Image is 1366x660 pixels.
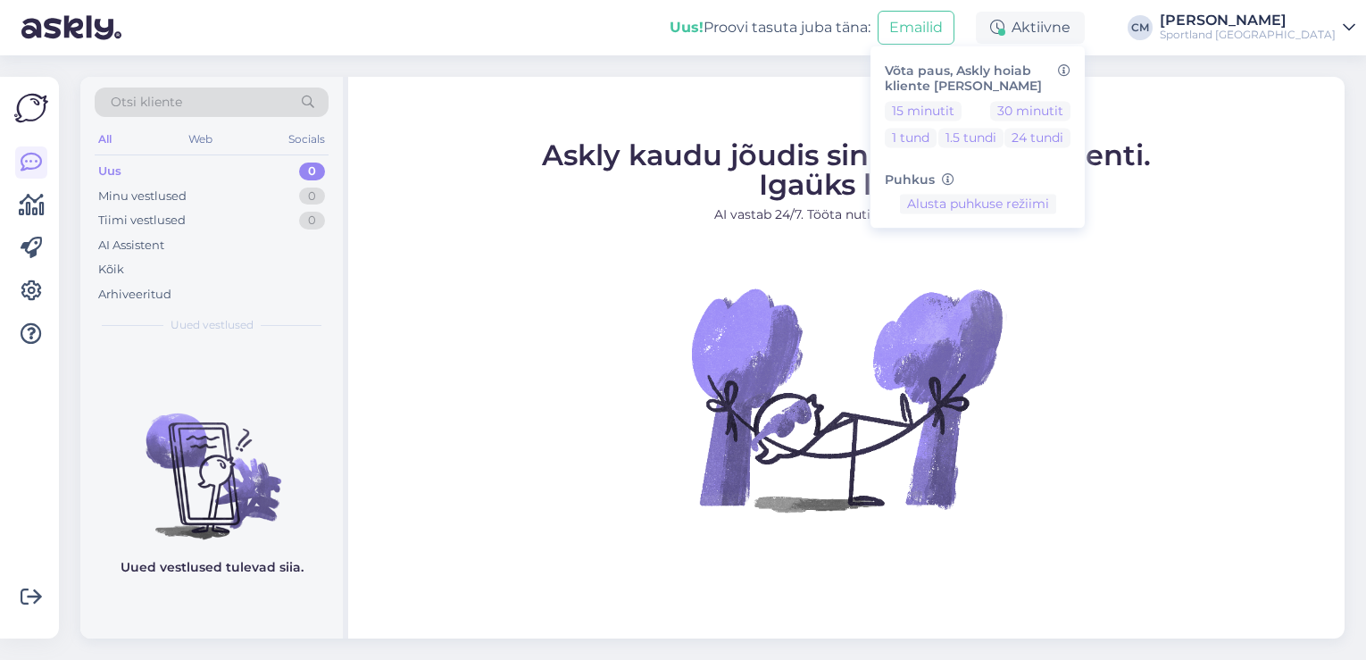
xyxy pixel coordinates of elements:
[670,19,704,36] b: Uus!
[98,261,124,279] div: Kõik
[1004,128,1070,147] button: 24 tundi
[670,17,870,38] div: Proovi tasuta juba täna:
[98,286,171,304] div: Arhiveeritud
[878,11,954,45] button: Emailid
[98,212,186,230] div: Tiimi vestlused
[14,91,48,125] img: Askly Logo
[299,212,325,230] div: 0
[98,163,121,180] div: Uus
[542,205,1151,224] p: AI vastab 24/7. Tööta nutikamalt juba täna.
[885,172,1070,188] h6: Puhkus
[299,163,325,180] div: 0
[80,381,343,542] img: No chats
[285,128,329,151] div: Socials
[885,63,1070,94] h6: Võta paus, Askly hoiab kliente [PERSON_NAME]
[885,128,937,147] button: 1 tund
[885,101,962,121] button: 15 minutit
[98,237,164,255] div: AI Assistent
[111,93,182,112] span: Otsi kliente
[1160,13,1355,42] a: [PERSON_NAME]Sportland [GEOGRAPHIC_DATA]
[542,138,1151,202] span: Askly kaudu jõudis sinuni juba klienti. Igaüks loeb.
[900,195,1056,214] button: Alusta puhkuse režiimi
[95,128,115,151] div: All
[976,12,1085,44] div: Aktiivne
[686,238,1007,560] img: No Chat active
[185,128,216,151] div: Web
[990,101,1070,121] button: 30 minutit
[1160,13,1336,28] div: [PERSON_NAME]
[299,188,325,205] div: 0
[98,188,187,205] div: Minu vestlused
[938,128,1004,147] button: 1.5 tundi
[1160,28,1336,42] div: Sportland [GEOGRAPHIC_DATA]
[121,558,304,577] p: Uued vestlused tulevad siia.
[171,317,254,333] span: Uued vestlused
[1128,15,1153,40] div: CM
